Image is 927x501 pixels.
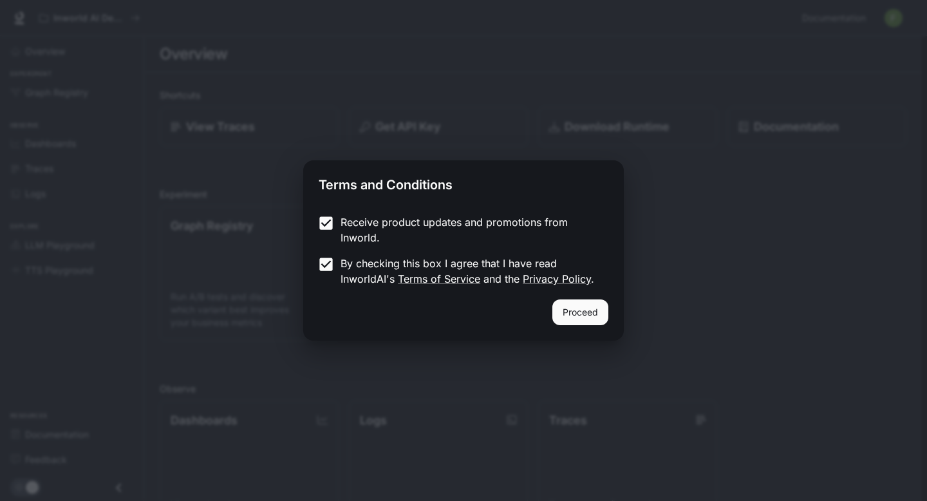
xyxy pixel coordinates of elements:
a: Terms of Service [398,272,480,285]
p: Receive product updates and promotions from Inworld. [341,214,598,245]
button: Proceed [552,299,608,325]
h2: Terms and Conditions [303,160,624,204]
p: By checking this box I agree that I have read InworldAI's and the . [341,256,598,287]
a: Privacy Policy [523,272,591,285]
